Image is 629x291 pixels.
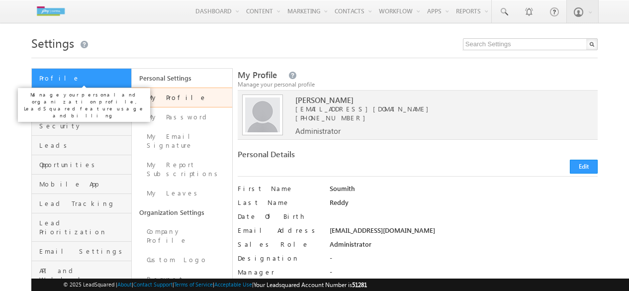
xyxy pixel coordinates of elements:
[132,184,232,203] a: My Leaves
[32,175,131,194] a: Mobile App
[39,247,129,256] span: Email Settings
[330,268,598,282] div: -
[330,240,598,254] div: Administrator
[254,281,367,289] span: Your Leadsquared Account Number is
[330,184,598,198] div: Soumith
[238,240,321,249] label: Sales Role
[330,198,598,212] div: Reddy
[32,242,131,261] a: Email Settings
[295,96,583,104] span: [PERSON_NAME]
[39,180,129,189] span: Mobile App
[39,199,129,208] span: Lead Tracking
[238,150,413,164] div: Personal Details
[132,88,232,107] a: My Profile
[132,107,232,127] a: My Password
[39,74,129,83] span: Profile
[22,91,146,119] p: Manage your personal and organization profile, LeadSquared feature usage and billing
[238,254,321,263] label: Designation
[238,80,598,89] div: Manage your personal profile
[32,136,131,155] a: Leads
[295,126,341,135] span: Administrator
[133,281,173,288] a: Contact Support
[132,203,232,222] a: Organization Settings
[238,268,321,277] label: Manager
[39,218,129,236] span: Lead Prioritization
[295,104,583,113] span: [EMAIL_ADDRESS][DOMAIN_NAME]
[39,141,129,150] span: Leads
[32,155,131,175] a: Opportunities
[214,281,252,288] a: Acceptable Use
[39,266,129,284] span: API and Webhooks
[570,160,598,174] button: Edit
[32,116,131,136] a: Security
[32,194,131,213] a: Lead Tracking
[238,212,321,221] label: Date Of Birth
[330,254,598,268] div: -
[117,281,132,288] a: About
[63,280,367,290] span: © 2025 LeadSquared | | | | |
[463,38,598,50] input: Search Settings
[352,281,367,289] span: 51281
[238,184,321,193] label: First Name
[31,2,70,20] img: Custom Logo
[238,69,277,81] span: My Profile
[238,226,321,235] label: Email Address
[132,155,232,184] a: My Report Subscriptions
[132,127,232,155] a: My Email Signature
[31,35,74,51] span: Settings
[132,222,232,250] a: Company Profile
[39,121,129,130] span: Security
[32,213,131,242] a: Lead Prioritization
[295,113,370,122] span: [PHONE_NUMBER]
[174,281,213,288] a: Terms of Service
[32,261,131,290] a: API and Webhooks
[132,250,232,270] a: Custom Logo
[132,69,232,88] a: Personal Settings
[39,160,129,169] span: Opportunities
[330,226,598,240] div: [EMAIL_ADDRESS][DOMAIN_NAME]
[238,198,321,207] label: Last Name
[32,69,131,88] a: Profile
